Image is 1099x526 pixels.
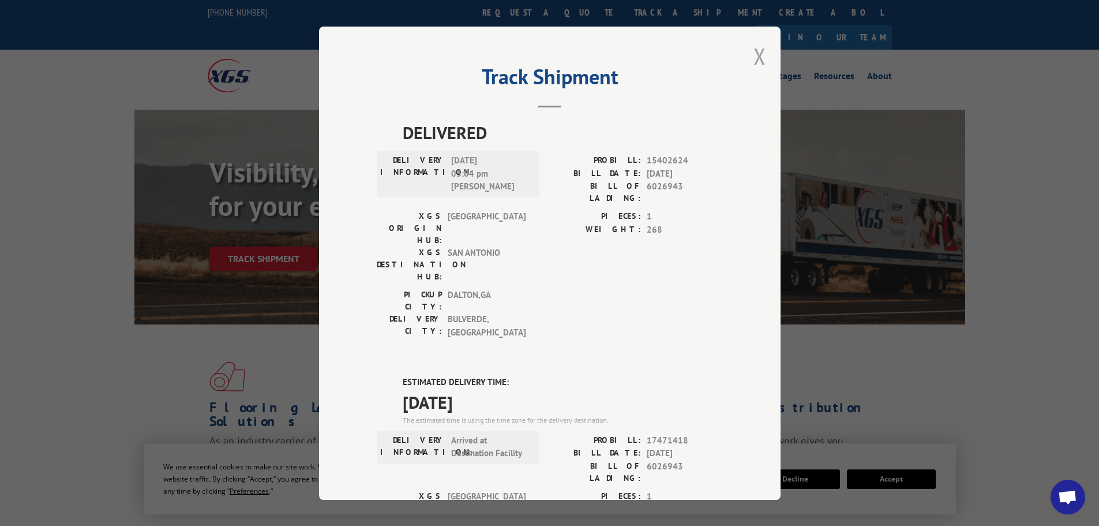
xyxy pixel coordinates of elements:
[403,376,723,389] label: ESTIMATED DELIVERY TIME:
[377,289,442,313] label: PICKUP CITY:
[647,460,723,484] span: 6026943
[550,434,641,447] label: PROBILL:
[647,154,723,167] span: 15402624
[403,415,723,425] div: The estimated time is using the time zone for the delivery destination.
[550,167,641,180] label: BILL DATE:
[448,313,526,339] span: BULVERDE , [GEOGRAPHIC_DATA]
[647,167,723,180] span: [DATE]
[550,180,641,204] label: BILL OF LADING:
[647,447,723,460] span: [DATE]
[377,69,723,91] h2: Track Shipment
[550,210,641,223] label: PIECES:
[377,313,442,339] label: DELIVERY CITY:
[448,490,526,526] span: [GEOGRAPHIC_DATA]
[448,210,526,247] span: [GEOGRAPHIC_DATA]
[451,434,529,460] span: Arrived at Destination Facility
[380,154,445,193] label: DELIVERY INFORMATION:
[647,210,723,223] span: 1
[550,223,641,236] label: WEIGHT:
[377,247,442,283] label: XGS DESTINATION HUB:
[550,490,641,503] label: PIECES:
[753,41,766,72] button: Close modal
[377,490,442,526] label: XGS ORIGIN HUB:
[550,154,641,167] label: PROBILL:
[377,210,442,247] label: XGS ORIGIN HUB:
[550,447,641,460] label: BILL DATE:
[647,434,723,447] span: 17471418
[403,120,723,146] span: DELIVERED
[647,180,723,204] span: 6026943
[448,247,526,283] span: SAN ANTONIO
[647,223,723,236] span: 268
[380,434,445,460] label: DELIVERY INFORMATION:
[1051,480,1085,514] div: Open chat
[448,289,526,313] span: DALTON , GA
[550,460,641,484] label: BILL OF LADING:
[451,154,529,193] span: [DATE] 03:04 pm [PERSON_NAME]
[647,490,723,503] span: 1
[403,389,723,415] span: [DATE]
